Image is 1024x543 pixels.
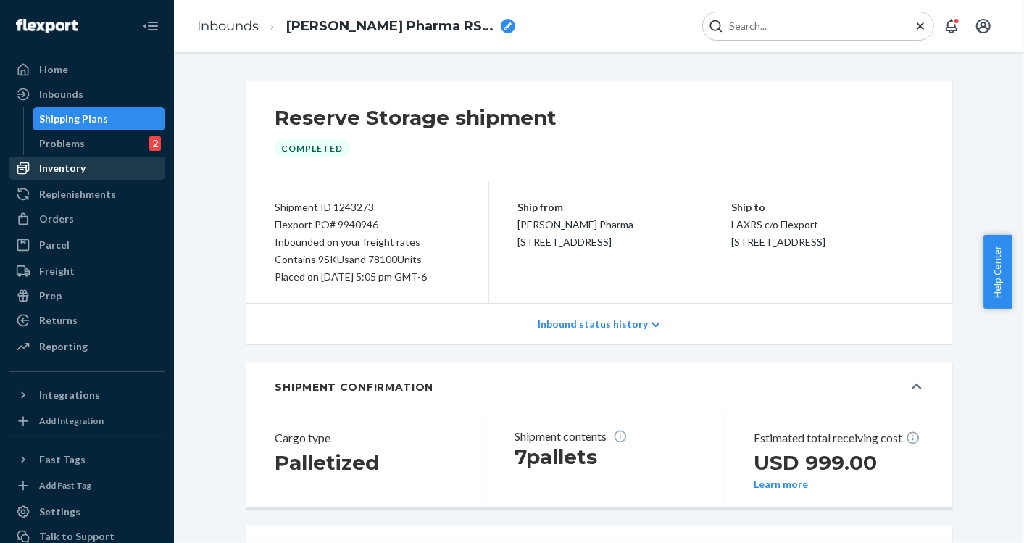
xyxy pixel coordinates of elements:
[186,5,527,48] ol: breadcrumbs
[275,268,459,286] div: Placed on [DATE] 5:05 pm GMT-6
[9,448,165,471] button: Fast Tags
[39,505,80,519] div: Settings
[39,415,104,427] div: Add Integration
[518,199,732,216] p: Ship from
[9,413,165,430] a: Add Integration
[275,104,557,130] h2: Reserve Storage shipment
[22,192,326,254] p: Providing the requested information improves routing of your inquiry and will reduce the time to ...
[913,19,928,34] button: Close Search
[39,87,83,101] div: Inbounds
[731,199,923,216] p: Ship to
[275,199,459,216] div: Shipment ID 1243273
[754,449,923,476] h2: USD 999.00
[39,339,88,354] div: Reporting
[22,319,326,423] p: If you have ever submitted a ticket with Flexport, you can view all of your historical requests i...
[39,161,86,175] div: Inventory
[754,478,809,490] button: Learn more
[39,187,116,202] div: Replenishments
[256,278,324,294] a: Help Center.
[197,18,259,34] a: Inbounds
[22,110,316,166] span: For any issues you may be having or questions you have about our platform - Your best course of a...
[9,284,165,307] a: Prep
[39,313,78,328] div: Returns
[16,19,78,33] img: Flexport logo
[39,212,74,226] div: Orders
[9,157,165,180] a: Inventory
[731,236,825,248] span: [STREET_ADDRESS]
[9,233,165,257] a: Parcel
[9,335,165,358] a: Reporting
[275,251,459,268] div: Contains 9 SKUs and 78100 Units
[22,276,326,297] p: You can access our our other articles in the
[731,216,923,233] p: LAXRS c/o Flexport
[39,264,75,278] div: Freight
[33,132,166,155] a: Problems2
[9,260,165,283] a: Freight
[9,83,165,106] a: Inbounds
[275,429,445,447] header: Cargo type
[149,136,161,151] div: 2
[9,384,165,407] button: Integrations
[275,139,350,157] div: Completed
[246,362,952,412] button: SHIPMENT CONFIRMATION
[275,216,459,233] div: Flexport PO# 9940946
[96,363,180,379] a: Support center.
[275,449,445,476] h2: Palletized
[286,17,495,36] span: Robinson Pharma RS inbound
[33,107,166,130] a: Shipping Plans
[39,452,86,467] div: Fast Tags
[39,289,62,303] div: Prep
[937,12,966,41] button: Open notifications
[136,12,165,41] button: Close Navigation
[22,29,326,54] div: 358 File and Track Support Tickets
[538,317,648,331] p: Inbound status history
[40,112,109,126] div: Shipping Plans
[275,233,459,251] div: Inbounded on your freight rates
[515,444,684,470] h1: 7 pallets
[515,429,684,444] p: Shipment contents
[22,75,239,95] span: Direct to Support Platform
[723,19,902,33] input: Search Input
[983,235,1012,309] button: Help Center
[39,388,100,402] div: Integrations
[40,136,86,151] div: Problems
[9,477,165,494] a: Add Fast Tag
[29,10,80,23] span: Soporte
[39,238,70,252] div: Parcel
[754,429,923,447] p: Estimated total receiving cost
[9,309,165,332] a: Returns
[518,218,634,248] span: [PERSON_NAME] Pharma [STREET_ADDRESS]
[9,58,165,81] a: Home
[9,500,165,523] a: Settings
[9,183,165,206] a: Replenishments
[709,19,723,33] svg: Search Icon
[39,479,91,492] div: Add Fast Tag
[969,12,998,41] button: Open account menu
[275,380,434,394] h5: SHIPMENT CONFIRMATION
[39,62,68,77] div: Home
[9,207,165,231] a: Orders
